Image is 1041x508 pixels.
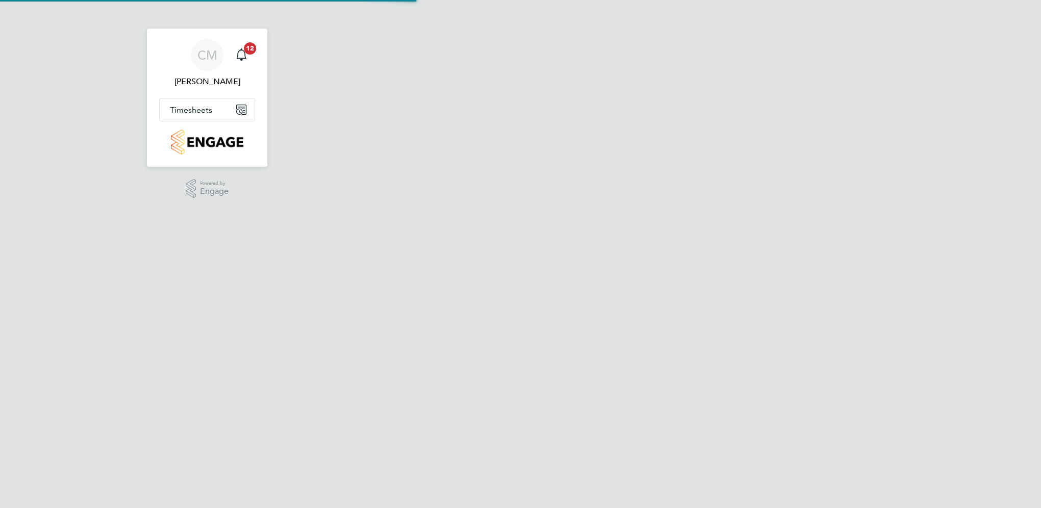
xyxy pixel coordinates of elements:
a: Go to home page [159,130,255,155]
span: Engage [200,187,229,196]
nav: Main navigation [147,29,267,167]
img: countryside-properties-logo-retina.png [171,130,243,155]
span: 12 [244,42,256,55]
a: CM[PERSON_NAME] [159,39,255,88]
span: Powered by [200,179,229,188]
span: Timesheets [170,105,212,115]
span: CM [197,48,217,62]
a: Powered byEngage [186,179,229,198]
a: 12 [231,39,252,71]
button: Timesheets [160,98,255,121]
span: Christopher Martin [159,75,255,88]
